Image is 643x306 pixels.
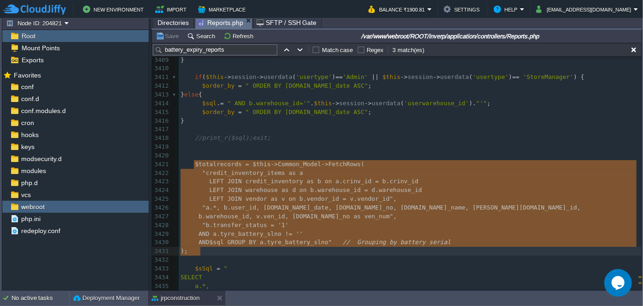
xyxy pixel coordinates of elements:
[199,213,393,220] span: b.warehouse_id, v.ven_id, [DOMAIN_NAME]_no as ven_num"
[19,107,67,115] a: conf.modules.d
[253,161,271,168] span: $this
[310,100,314,107] span: .
[20,56,45,64] a: Exports
[202,204,581,211] span: "a.*, b.user_id, [DOMAIN_NAME]_date, [DOMAIN_NAME]_no, [DOMAIN_NAME]_name, [PERSON_NAME][DOMAIN_N...
[152,195,170,204] div: 3425
[181,247,188,254] span: );
[152,221,170,230] div: 3428
[12,291,69,306] div: No active tasks
[206,73,224,80] span: $this
[253,108,368,115] span: ORDER BY [DOMAIN_NAME]_date ASC"
[19,203,46,211] a: webroot
[19,83,35,91] a: conf
[152,204,170,212] div: 3426
[210,178,419,185] span: LEFT JOIN credit_inventory as b on a.crinv_id = b.crinv_id
[368,82,372,89] span: ;
[210,186,422,193] span: LEFT JOIN warehouse as d on b.warehouse_id = d.warehouse_id
[19,95,41,103] a: conf.d
[152,90,170,99] div: 3413
[152,282,170,291] div: 3435
[343,239,451,246] span: // Grouping by battery serial
[604,269,634,297] iframe: chat widget
[210,195,393,202] span: LEFT JOIN vendor as v on b.vendor_id = v.vendor_id"
[368,108,372,115] span: ;
[152,143,170,151] div: 3419
[152,230,170,239] div: 3429
[152,134,170,143] div: 3418
[6,19,64,27] button: Node ID: 204821
[476,100,487,107] span: "'"
[152,117,170,126] div: 3416
[292,73,296,80] span: (
[469,100,476,107] span: ).
[195,161,242,168] span: $totalrecords
[343,73,368,80] span: 'Admin'
[19,143,36,151] span: keys
[152,64,170,73] div: 3410
[19,155,63,163] a: modsecurity.d
[246,161,249,168] span: =
[158,17,189,28] span: Directories
[393,195,397,202] span: ,
[152,186,170,195] div: 3424
[19,131,40,139] a: hooks
[536,4,634,15] button: [EMAIL_ADDRESS][DOMAIN_NAME]
[19,215,42,223] a: php.ini
[228,239,332,246] span: GROUP BY a.tyre_battery_slno"
[152,256,170,264] div: 3432
[573,73,584,80] span: ) {
[469,73,473,80] span: (
[202,169,303,176] span: "credit_inventory_items as a
[152,169,170,178] div: 3422
[223,32,256,40] button: Refresh
[404,100,469,107] span: 'userwarehouse_id'
[382,73,400,80] span: $this
[220,100,224,107] span: =
[199,230,303,237] span: AND a.tyre_battery_slno != ''
[202,222,224,228] span: "b.tra
[19,167,47,175] a: modules
[181,274,202,281] span: SELECT
[152,99,170,108] div: 3414
[367,47,384,54] label: Regex
[263,73,292,80] span: userdata
[296,73,332,80] span: 'usertype'
[328,161,361,168] span: FetchRows
[368,4,427,15] button: Balance ₹1900.81
[494,4,520,15] button: Help
[202,108,234,115] span: $order_by
[238,82,242,89] span: =
[231,73,257,80] span: session
[73,294,140,303] button: Deployment Manager
[83,4,146,15] button: New Environment
[401,100,404,107] span: (
[156,32,181,40] button: Save
[12,71,42,79] span: Favorites
[238,108,242,115] span: =
[152,177,170,186] div: 3423
[20,32,37,40] span: Root
[19,191,32,199] span: vcs
[216,100,220,107] span: .
[181,117,184,124] span: }
[152,238,170,247] div: 3430
[210,239,224,246] span: $sql
[195,17,252,28] li: /var/www/webroot/ROOT/inverp/application/controllers/Reports.php
[512,73,520,80] span: ==
[321,161,328,168] span: ->
[152,108,170,117] div: 3415
[392,46,426,54] div: 3 match(es)
[19,119,35,127] a: cron
[198,4,248,15] button: Marketplace
[152,273,170,282] div: 3434
[234,100,310,107] span: AND b.warehouse_id='"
